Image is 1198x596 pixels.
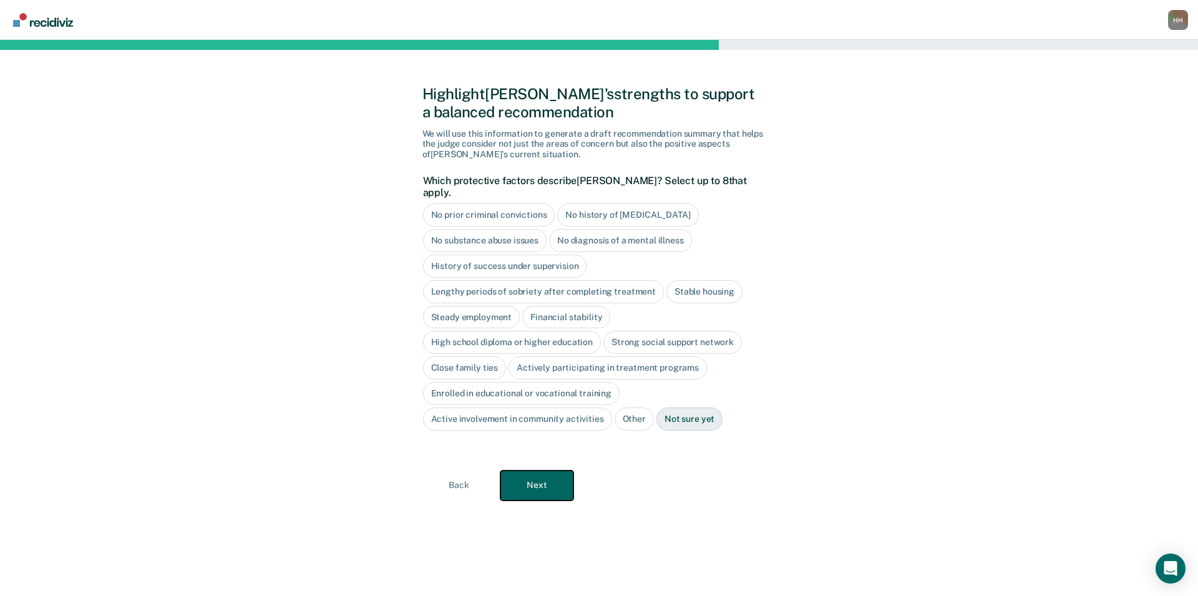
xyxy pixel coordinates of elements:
[423,229,547,252] div: No substance abuse issues
[423,408,612,431] div: Active involvement in community activities
[423,356,507,379] div: Close family ties
[422,471,495,501] button: Back
[423,306,520,329] div: Steady employment
[423,331,601,354] div: High school diploma or higher education
[13,13,73,27] img: Recidiviz
[666,280,743,303] div: Stable housing
[615,408,654,431] div: Other
[557,203,698,227] div: No history of [MEDICAL_DATA]
[549,229,692,252] div: No diagnosis of a mental illness
[500,471,573,501] button: Next
[522,306,610,329] div: Financial stability
[423,382,620,405] div: Enrolled in educational or vocational training
[422,129,776,160] div: We will use this information to generate a draft recommendation summary that helps the judge cons...
[656,408,723,431] div: Not sure yet
[1156,554,1186,584] div: Open Intercom Messenger
[423,280,664,303] div: Lengthy periods of sobriety after completing treatment
[603,331,742,354] div: Strong social support network
[423,175,769,198] label: Which protective factors describe [PERSON_NAME] ? Select up to 8 that apply.
[423,203,555,227] div: No prior criminal convictions
[509,356,707,379] div: Actively participating in treatment programs
[1168,10,1188,30] div: H H
[422,85,776,121] div: Highlight [PERSON_NAME]'s strengths to support a balanced recommendation
[423,255,587,278] div: History of success under supervision
[1168,10,1188,30] button: Profile dropdown button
